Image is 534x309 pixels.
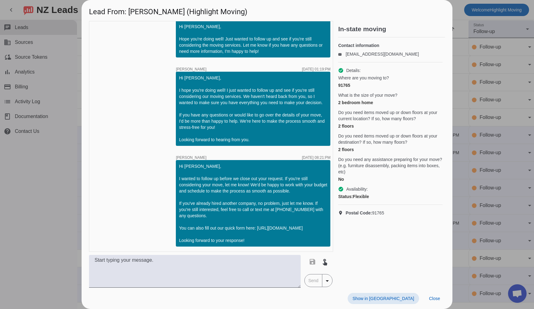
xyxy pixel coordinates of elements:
[348,293,419,304] button: Show in [GEOGRAPHIC_DATA]
[346,67,361,74] span: Details:
[338,82,443,88] div: 91765
[338,42,443,49] h4: Contact information
[429,296,440,301] span: Close
[424,293,445,304] button: Close
[338,146,443,153] div: 2 floors
[338,75,389,81] span: Where are you moving to?
[346,186,368,192] span: Availability:
[338,68,344,73] mat-icon: check_circle
[176,156,206,159] span: [PERSON_NAME]
[338,26,445,32] h2: In-state moving
[338,53,345,56] mat-icon: email
[338,133,443,145] span: Do you need items moved up or down floors at your destination? If so, how many floors?
[345,52,419,57] a: [EMAIL_ADDRESS][DOMAIN_NAME]
[321,258,328,265] mat-icon: touch_app
[179,163,327,243] div: Hi [PERSON_NAME], I wanted to follow up before we close out your request. If you're still conside...
[179,23,327,54] div: Hi [PERSON_NAME], Hope you're doing well! Just wanted to follow up and see if you're still consid...
[338,176,443,182] div: No
[179,75,327,143] div: Hi [PERSON_NAME], I hope you're doing well! I just wanted to follow up and see if you're still co...
[302,156,330,159] div: [DATE] 08:21:PM
[353,296,414,301] span: Show in [GEOGRAPHIC_DATA]
[302,67,330,71] div: [DATE] 01:19:PM
[338,193,443,200] div: Flexible
[338,186,344,192] mat-icon: check_circle
[338,210,345,215] mat-icon: location_on
[338,156,443,175] span: Do you need any assistance preparing for your move? (e.g. furniture disassembly, packing items in...
[338,99,443,106] div: 2 bedroom home
[345,210,384,216] span: 91765
[345,210,372,215] strong: Postal Code:
[338,194,353,199] strong: Status:
[176,67,206,71] span: [PERSON_NAME]
[338,92,397,98] span: What is the size of your move?
[338,109,443,122] span: Do you need items moved up or down floors at your current location? If so, how many floors?
[338,123,443,129] div: 2 floors
[324,277,331,285] mat-icon: arrow_drop_down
